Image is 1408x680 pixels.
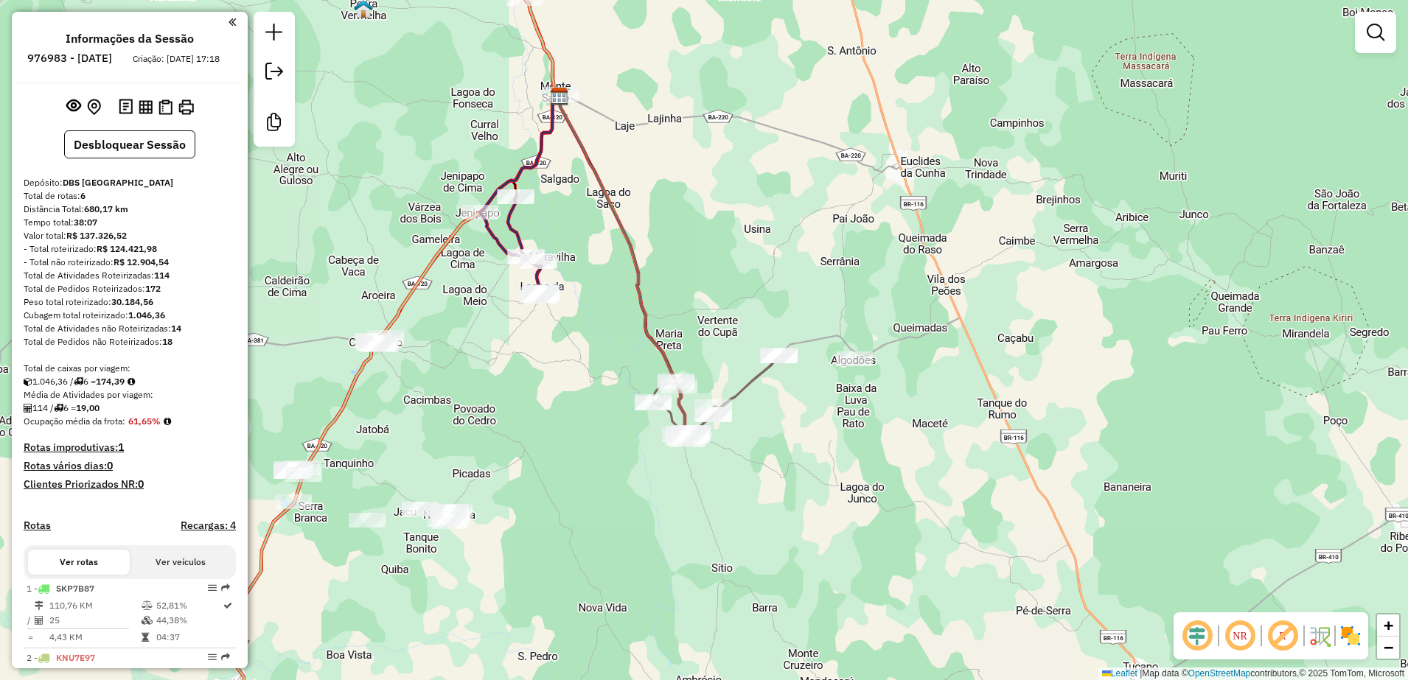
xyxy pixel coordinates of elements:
[24,269,236,282] div: Total de Atividades Roteirizadas:
[97,243,157,254] strong: R$ 124.421,98
[1098,667,1408,680] div: Map data © contributors,© 2025 TomTom, Microsoft
[259,18,289,51] a: Nova sessão e pesquisa
[24,388,236,402] div: Média de Atividades por viagem:
[138,477,144,491] strong: 0
[24,242,236,256] div: - Total roteirizado:
[229,13,236,30] a: Clique aqui para minimizar o painel
[24,335,236,348] div: Total de Pedidos não Roteirizados:
[84,96,104,119] button: Centralizar mapa no depósito ou ponto de apoio
[63,95,84,119] button: Exibir sessão original
[156,630,222,645] td: 04:37
[436,504,473,519] div: Atividade não roteirizada - MERCADINHO ANDRADE
[208,653,217,662] em: Opções
[1384,638,1393,656] span: −
[66,32,194,46] h4: Informações da Sessão
[433,511,470,525] div: Atividade não roteirizada - MERCADINHO J.M.I
[145,283,161,294] strong: 172
[128,377,135,386] i: Meta Caixas/viagem: 1,00 Diferença: 173,39
[27,652,95,663] span: 2 -
[142,633,149,642] i: Tempo total em rota
[24,362,236,375] div: Total de caixas por viagem:
[1140,668,1142,679] span: |
[24,256,236,269] div: - Total não roteirizado:
[24,478,236,491] h4: Clientes Priorizados NR:
[27,52,112,65] h6: 976983 - [DATE]
[156,97,175,118] button: Visualizar Romaneio
[27,613,34,628] td: /
[1265,618,1300,653] span: Exibir rótulo
[431,514,468,529] div: Atividade não roteirizada - ADEGA RCA
[221,583,230,592] em: Rota exportada
[27,583,94,594] span: 1 -
[1222,618,1258,653] span: Ocultar NR
[1339,624,1362,648] img: Exibir/Ocultar setores
[154,270,170,281] strong: 114
[24,404,32,413] i: Total de Atividades
[432,505,469,520] div: Atividade não roteirizada - MERCADINHO SAO JORGE
[142,616,153,625] i: % de utilização da cubagem
[74,377,83,386] i: Total de rotas
[181,519,236,532] h4: Recargas: 4
[24,402,236,415] div: 114 / 6 =
[349,513,386,527] div: Atividade não roteirizada - Torres Distribuidora
[27,630,34,645] td: =
[171,323,181,334] strong: 14
[164,417,171,426] em: Média calculada utilizando a maior ocupação (%Peso ou %Cubagem) de cada rota da sessão. Rotas cro...
[66,230,127,241] strong: R$ 137.326,52
[1384,616,1393,634] span: +
[208,583,217,592] em: Opções
[836,351,873,366] div: Atividade não roteirizada - DEPOSITO DO ELIEL
[114,256,169,267] strong: R$ 12.904,54
[24,309,236,322] div: Cubagem total roteirizado:
[35,616,43,625] i: Total de Atividades
[24,322,236,335] div: Total de Atividades não Roteirizadas:
[24,519,51,532] a: Rotas
[1308,624,1331,648] img: Fluxo de ruas
[111,296,153,307] strong: 30.184,56
[63,177,173,188] strong: DBS [GEOGRAPHIC_DATA]
[24,295,236,309] div: Peso total roteirizado:
[107,459,113,472] strong: 0
[64,130,195,158] button: Desbloquear Sessão
[49,613,141,628] td: 25
[28,550,130,575] button: Ver rotas
[24,377,32,386] i: Cubagem total roteirizado
[156,613,222,628] td: 44,38%
[136,97,156,116] button: Visualizar relatório de Roteirização
[127,52,226,66] div: Criação: [DATE] 17:18
[24,375,236,388] div: 1.046,36 / 6 =
[1361,18,1390,47] a: Exibir filtros
[49,598,141,613] td: 110,76 KM
[142,601,153,610] i: % de utilização do peso
[35,601,43,610] i: Distância Total
[24,282,236,295] div: Total de Pedidos Roteirizados:
[80,190,86,201] strong: 6
[130,550,231,575] button: Ver veículos
[24,416,125,427] span: Ocupação média da frota:
[550,87,569,106] img: DBS MONTE SANTO
[428,512,464,527] div: Atividade não roteirizada - MERCEARIA TAMARINDO
[24,460,236,472] h4: Rotas vários dias:
[1377,614,1399,637] a: Zoom in
[128,309,165,320] strong: 1.046,36
[24,229,236,242] div: Valor total:
[259,57,289,90] a: Exportar sessão
[76,402,100,413] strong: 19,00
[223,601,232,610] i: Rota otimizada
[431,507,468,522] div: Atividade não roteirizada - SUP. CENTRAL DA ECON
[1377,637,1399,659] a: Zoom out
[24,216,236,229] div: Tempo total:
[156,598,222,613] td: 52,81%
[128,416,161,427] strong: 61,65%
[116,96,136,119] button: Logs desbloquear sessão
[96,376,125,387] strong: 174,39
[24,189,236,203] div: Total de rotas:
[175,97,197,118] button: Imprimir Rotas
[56,652,95,663] span: KNU7E97
[49,630,141,645] td: 4,43 KM
[24,176,236,189] div: Depósito:
[402,502,439,516] div: Atividade não roteirizada - MERCADINHO CUNHA COS
[1179,618,1215,653] span: Ocultar deslocamento
[24,203,236,216] div: Distância Total:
